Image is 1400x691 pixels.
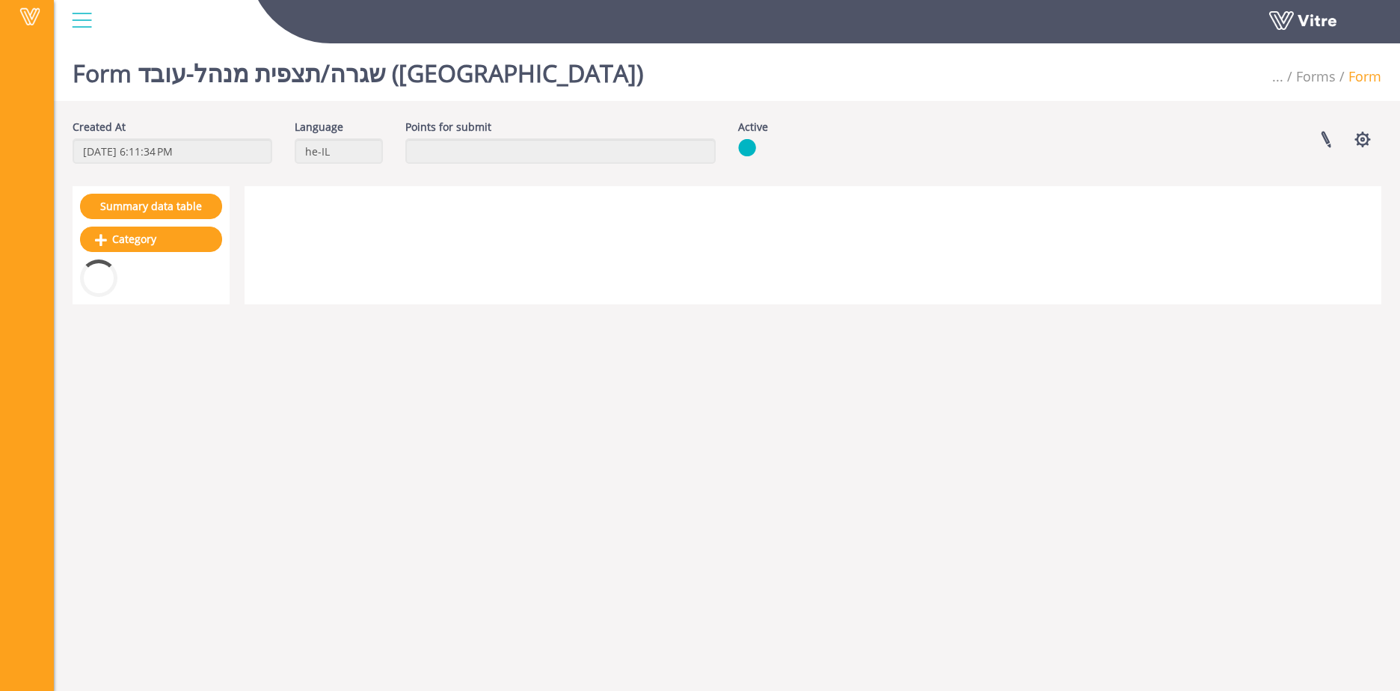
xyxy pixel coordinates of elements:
[73,37,643,101] h1: Form שגרה/תצפית מנהל-עובד ([GEOGRAPHIC_DATA])
[738,120,768,135] label: Active
[80,227,222,252] a: Category
[738,138,756,157] img: yes
[295,120,343,135] label: Language
[73,120,126,135] label: Created At
[1272,67,1283,85] span: ...
[1336,67,1381,87] li: Form
[405,120,491,135] label: Points for submit
[1296,67,1336,85] a: Forms
[80,194,222,219] a: Summary data table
